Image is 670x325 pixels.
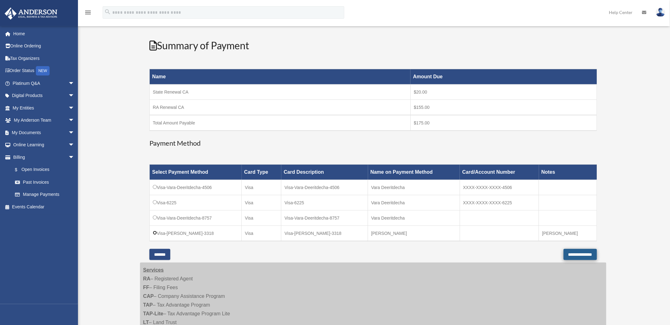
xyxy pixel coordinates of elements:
[4,139,84,151] a: Online Learningarrow_drop_down
[4,126,84,139] a: My Documentsarrow_drop_down
[104,8,111,15] i: search
[539,165,597,180] th: Notes
[143,276,150,281] strong: RA
[150,180,242,195] td: Visa-Vara-Deeritdecha-4506
[149,138,597,148] h3: Payment Method
[150,115,411,131] td: Total Amount Payable
[368,165,460,180] th: Name on Payment Method
[368,180,460,195] td: Vara Deeritdecha
[150,85,411,100] td: State Renewal CA
[150,211,242,226] td: Visa-Vara-Deeritdecha-8757
[242,226,281,241] td: Visa
[143,302,153,308] strong: TAP
[656,8,665,17] img: User Pic
[68,114,81,127] span: arrow_drop_down
[68,90,81,102] span: arrow_drop_down
[3,7,59,20] img: Anderson Advisors Platinum Portal
[368,195,460,211] td: Vara Deeritdecha
[4,65,84,77] a: Order StatusNEW
[539,226,597,241] td: [PERSON_NAME]
[150,100,411,115] td: RA Renewal CA
[9,176,81,188] a: Past Invoices
[150,226,242,241] td: Visa-[PERSON_NAME]-3318
[4,114,84,127] a: My Anderson Teamarrow_drop_down
[410,85,597,100] td: $20.00
[4,151,81,163] a: Billingarrow_drop_down
[84,9,92,16] i: menu
[36,66,50,75] div: NEW
[9,188,81,201] a: Manage Payments
[143,320,149,325] strong: LT
[143,293,154,299] strong: CAP
[242,195,281,211] td: Visa
[368,211,460,226] td: Vara Deeritdecha
[410,115,597,131] td: $175.00
[4,90,84,102] a: Digital Productsarrow_drop_down
[281,180,368,195] td: Visa-Vara-Deeritdecha-4506
[460,165,539,180] th: Card/Account Number
[242,211,281,226] td: Visa
[68,139,81,152] span: arrow_drop_down
[143,267,164,273] strong: Services
[410,69,597,85] th: Amount Due
[143,311,163,316] strong: TAP-Lite
[68,126,81,139] span: arrow_drop_down
[68,102,81,114] span: arrow_drop_down
[143,285,149,290] strong: FF
[4,40,84,52] a: Online Ordering
[150,69,411,85] th: Name
[84,11,92,16] a: menu
[4,102,84,114] a: My Entitiesarrow_drop_down
[368,226,460,241] td: [PERSON_NAME]
[9,163,78,176] a: $Open Invoices
[281,195,368,211] td: Visa-6225
[4,52,84,65] a: Tax Organizers
[410,100,597,115] td: $155.00
[4,77,84,90] a: Platinum Q&Aarrow_drop_down
[150,165,242,180] th: Select Payment Method
[149,39,597,53] h2: Summary of Payment
[281,211,368,226] td: Visa-Vara-Deeritdecha-8757
[68,77,81,90] span: arrow_drop_down
[150,195,242,211] td: Visa-6225
[242,180,281,195] td: Visa
[281,226,368,241] td: Visa-[PERSON_NAME]-3318
[281,165,368,180] th: Card Description
[4,27,84,40] a: Home
[460,195,539,211] td: XXXX-XXXX-XXXX-6225
[18,166,22,174] span: $
[68,151,81,164] span: arrow_drop_down
[4,201,84,213] a: Events Calendar
[242,165,281,180] th: Card Type
[460,180,539,195] td: XXXX-XXXX-XXXX-4506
